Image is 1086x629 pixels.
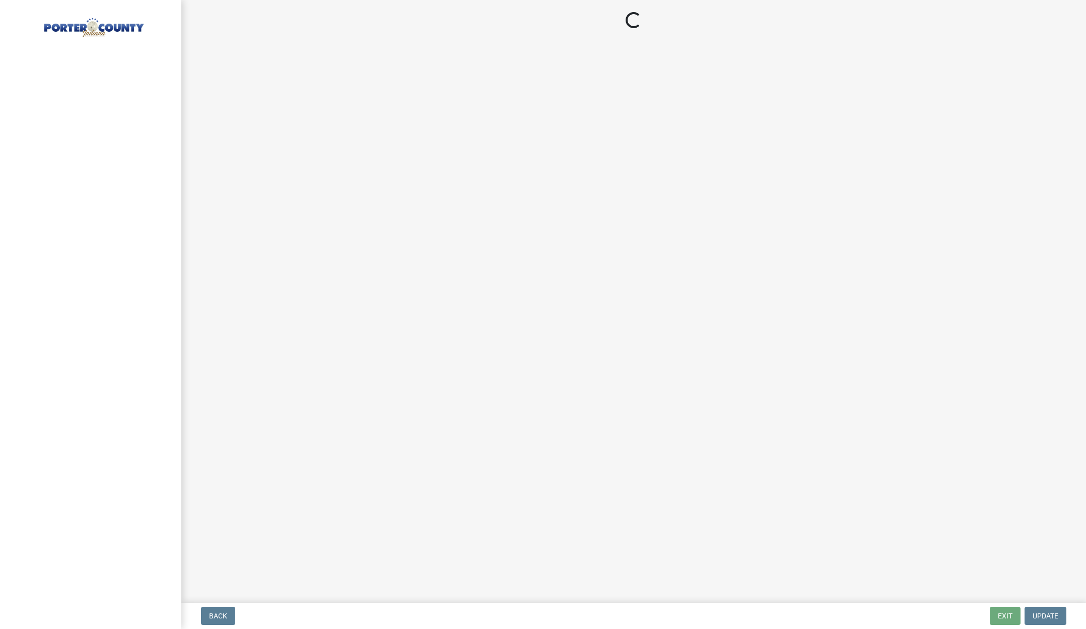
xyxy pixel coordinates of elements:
[201,607,235,625] button: Back
[1033,612,1058,620] span: Update
[209,612,227,620] span: Back
[20,11,165,39] img: Porter County, Indiana
[1025,607,1066,625] button: Update
[990,607,1021,625] button: Exit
